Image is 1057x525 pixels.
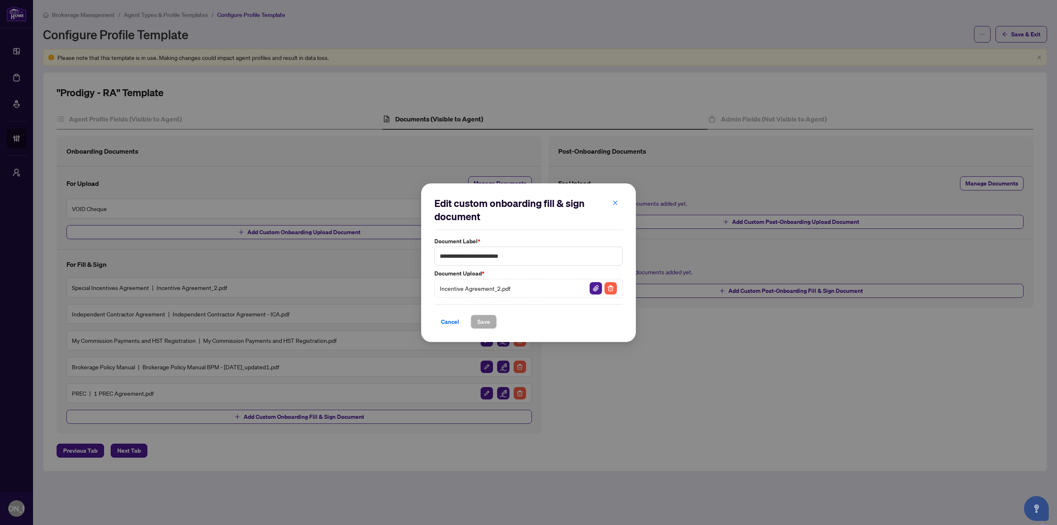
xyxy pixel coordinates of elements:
[434,278,623,297] span: Incentive Agreement_2.pdfFile AttachementFile Delete
[1024,496,1049,521] button: Open asap
[434,197,623,223] h2: Edit custom onboarding fill & sign document
[434,269,623,278] label: Document Upload
[440,283,510,292] span: Incentive Agreement_2.pdf
[434,314,466,328] button: Cancel
[441,315,459,328] span: Cancel
[434,237,623,246] label: Document Label
[590,282,602,294] img: File Attachement
[604,281,617,295] button: File Delete
[604,282,617,294] img: File Delete
[612,200,618,205] span: close
[589,281,602,295] button: File Attachement
[471,314,497,328] button: Save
